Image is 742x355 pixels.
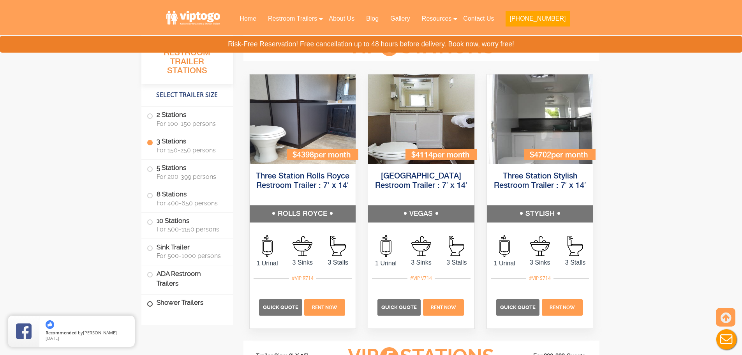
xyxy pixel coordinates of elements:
[330,236,346,256] img: an icon of Stall
[312,305,337,310] span: Rent Now
[287,149,358,160] div: $4398
[404,258,439,267] span: 3 Sinks
[551,151,588,159] span: per month
[524,149,596,160] div: $4702
[494,172,586,190] a: Three Station Stylish Restroom Trailer : 7′ x 14′
[263,304,298,310] span: Quick Quote
[256,172,349,190] a: Three Station Rolls Royce Restroom Trailer : 7′ x 14′
[46,320,54,329] img: thumbs up icon
[487,74,593,164] img: Side view of three station restroom trailer with three separate doors with signs
[336,36,506,58] h3: VIP Stations
[457,10,500,27] a: Contact Us
[368,74,474,164] img: Side view of three station restroom trailer with three separate doors with signs
[375,172,467,190] a: [GEOGRAPHIC_DATA] Restroom Trailer : 7′ x 14′
[16,323,32,339] img: Review Rating
[711,324,742,355] button: Live Chat
[500,304,536,310] span: Quick Quote
[83,330,117,336] span: [PERSON_NAME]
[541,304,583,311] a: Rent Now
[407,273,435,283] div: #VIP V714
[147,295,227,311] label: Shower Trailers
[496,304,541,311] a: Quick Quote
[487,205,593,223] h5: STYLISH
[157,147,224,154] span: For 150-250 persons
[384,10,416,27] a: Gallery
[416,10,457,27] a: Resources
[360,10,384,27] a: Blog
[530,236,550,256] img: an icon of sink
[377,304,422,311] a: Quick Quote
[431,305,456,310] span: Rent Now
[234,10,262,27] a: Home
[449,236,464,256] img: an icon of Stall
[381,235,391,257] img: an icon of urinal
[526,273,553,283] div: #VIP S714
[147,133,227,157] label: 3 Stations
[157,200,224,207] span: For 400-650 persons
[46,335,59,341] span: [DATE]
[46,330,129,336] span: by
[522,258,558,267] span: 3 Sinks
[433,151,469,159] span: per month
[147,186,227,210] label: 8 Stations
[314,151,351,159] span: per month
[568,236,583,256] img: an icon of Stall
[499,235,510,257] img: an icon of urinal
[320,258,356,267] span: 3 Stalls
[303,304,346,311] a: Rent Now
[46,330,77,336] span: Recommended
[157,173,224,180] span: For 200-399 persons
[368,205,474,223] h5: VEGAS
[262,10,323,27] a: Restroom Trailers
[439,258,474,267] span: 3 Stalls
[289,273,316,283] div: #VIP R714
[157,252,224,260] span: For 500-1000 persons
[558,258,593,267] span: 3 Stalls
[405,149,477,160] div: $4114
[411,236,431,256] img: an icon of sink
[250,259,285,268] span: 1 Urinal
[147,239,227,263] label: Sink Trailer
[157,120,224,127] span: For 100-150 persons
[293,236,312,256] img: an icon of sink
[500,10,575,31] a: [PHONE_NUMBER]
[506,11,569,26] button: [PHONE_NUMBER]
[262,235,273,257] img: an icon of urinal
[141,88,233,102] h4: Select Trailer Size
[141,37,233,84] h3: All Portable Restroom Trailer Stations
[147,213,227,237] label: 10 Stations
[550,305,575,310] span: Rent Now
[157,226,224,233] span: For 500-1150 persons
[259,304,303,311] a: Quick Quote
[250,74,356,164] img: Side view of three station restroom trailer with three separate doors with signs
[368,259,404,268] span: 1 Urinal
[250,205,356,223] h5: ROLLS ROYCE
[487,259,522,268] span: 1 Urinal
[323,10,360,27] a: About Us
[147,265,227,292] label: ADA Restroom Trailers
[381,304,417,310] span: Quick Quote
[422,304,465,311] a: Rent Now
[147,160,227,184] label: 5 Stations
[285,258,320,267] span: 3 Sinks
[147,107,227,131] label: 2 Stations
